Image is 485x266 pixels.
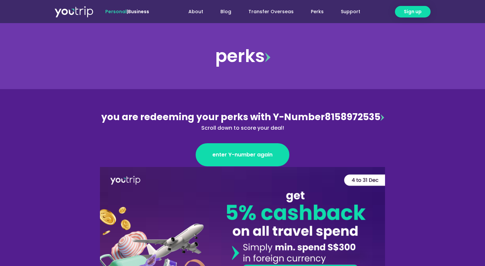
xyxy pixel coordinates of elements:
a: Perks [302,6,332,18]
span: you are redeeming your perks with Y-Number [101,111,325,123]
div: 8158972535 [99,110,386,132]
span: Sign up [404,8,422,15]
a: Transfer Overseas [240,6,302,18]
a: Business [128,8,149,15]
a: About [180,6,212,18]
span: enter Y-number again [212,151,273,159]
a: Support [332,6,369,18]
span: Personal [105,8,127,15]
a: Sign up [395,6,431,17]
nav: Menu [167,6,369,18]
a: Blog [212,6,240,18]
a: enter Y-number again [196,143,289,166]
span: | [105,8,149,15]
div: Scroll down to score your deal! [99,124,386,132]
